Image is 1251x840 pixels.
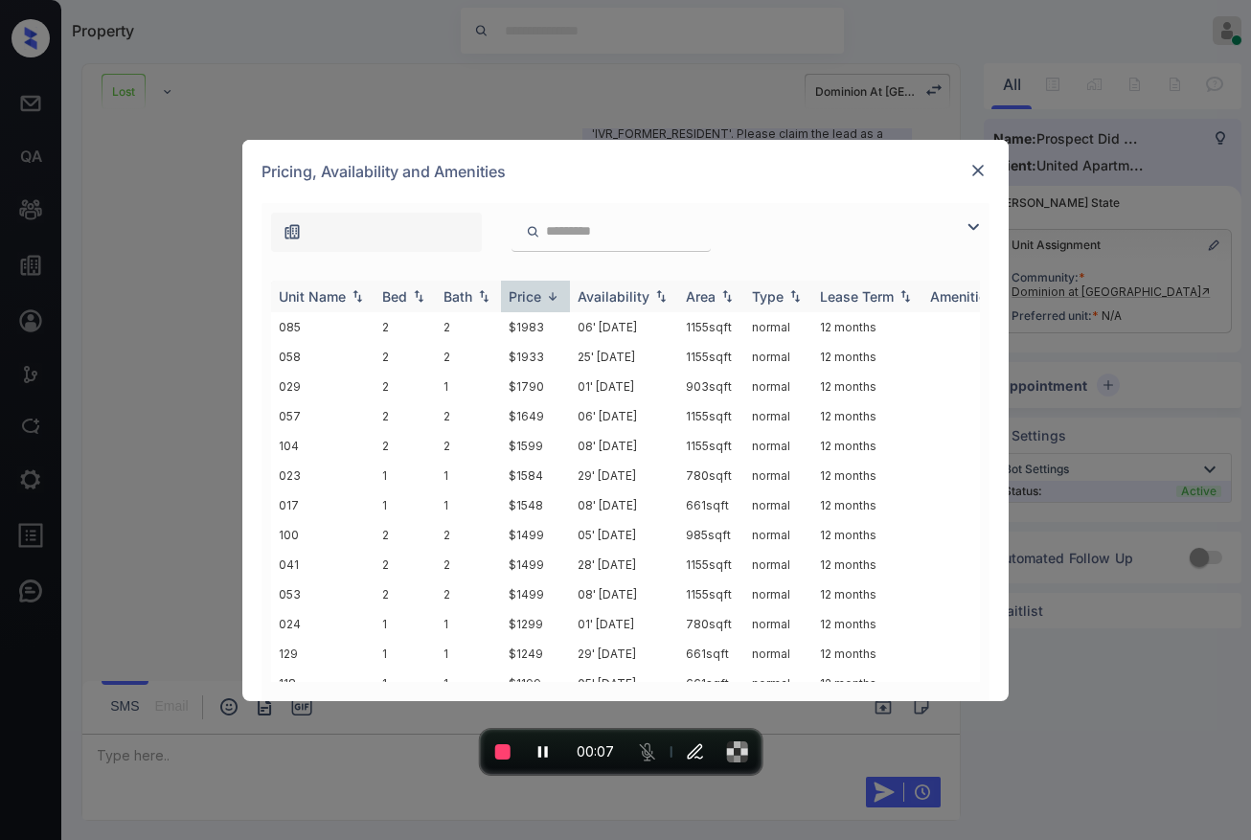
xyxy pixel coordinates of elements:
[678,312,744,342] td: 1155 sqft
[678,431,744,461] td: 1155 sqft
[375,461,436,490] td: 1
[570,431,678,461] td: 08' [DATE]
[436,550,501,579] td: 2
[375,342,436,372] td: 2
[375,520,436,550] td: 2
[744,431,812,461] td: normal
[436,639,501,669] td: 1
[409,289,428,303] img: sorting
[812,550,922,579] td: 12 months
[474,289,493,303] img: sorting
[570,401,678,431] td: 06' [DATE]
[744,490,812,520] td: normal
[271,520,375,550] td: 100
[436,669,501,698] td: 1
[436,579,501,609] td: 2
[678,342,744,372] td: 1155 sqft
[543,289,562,304] img: sorting
[242,140,1009,203] div: Pricing, Availability and Amenities
[744,550,812,579] td: normal
[744,669,812,698] td: normal
[382,288,407,305] div: Bed
[375,401,436,431] td: 2
[271,639,375,669] td: 129
[271,342,375,372] td: 058
[271,550,375,579] td: 041
[968,161,988,180] img: close
[678,639,744,669] td: 661 sqft
[271,431,375,461] td: 104
[896,289,915,303] img: sorting
[744,401,812,431] td: normal
[375,490,436,520] td: 1
[744,312,812,342] td: normal
[678,520,744,550] td: 985 sqft
[785,289,805,303] img: sorting
[436,609,501,639] td: 1
[678,461,744,490] td: 780 sqft
[501,520,570,550] td: $1499
[501,579,570,609] td: $1499
[812,461,922,490] td: 12 months
[812,490,922,520] td: 12 months
[930,288,994,305] div: Amenities
[812,609,922,639] td: 12 months
[812,669,922,698] td: 12 months
[501,342,570,372] td: $1933
[570,639,678,669] td: 29' [DATE]
[812,579,922,609] td: 12 months
[570,342,678,372] td: 25' [DATE]
[501,550,570,579] td: $1499
[375,669,436,698] td: 1
[678,669,744,698] td: 661 sqft
[752,288,784,305] div: Type
[570,372,678,401] td: 01' [DATE]
[501,461,570,490] td: $1584
[279,288,346,305] div: Unit Name
[678,579,744,609] td: 1155 sqft
[570,550,678,579] td: 28' [DATE]
[962,216,985,238] img: icon-zuma
[283,222,302,241] img: icon-zuma
[570,669,678,698] td: 05' [DATE]
[717,289,737,303] img: sorting
[570,461,678,490] td: 29' [DATE]
[375,550,436,579] td: 2
[375,431,436,461] td: 2
[744,639,812,669] td: normal
[271,372,375,401] td: 029
[812,372,922,401] td: 12 months
[375,372,436,401] td: 2
[570,520,678,550] td: 05' [DATE]
[744,372,812,401] td: normal
[744,461,812,490] td: normal
[271,579,375,609] td: 053
[375,639,436,669] td: 1
[436,401,501,431] td: 2
[678,401,744,431] td: 1155 sqft
[651,289,671,303] img: sorting
[526,223,540,240] img: icon-zuma
[501,639,570,669] td: $1249
[744,520,812,550] td: normal
[436,342,501,372] td: 2
[501,312,570,342] td: $1983
[812,520,922,550] td: 12 months
[744,579,812,609] td: normal
[501,431,570,461] td: $1599
[509,288,541,305] div: Price
[436,372,501,401] td: 1
[686,288,716,305] div: Area
[271,669,375,698] td: 118
[812,312,922,342] td: 12 months
[375,579,436,609] td: 2
[501,490,570,520] td: $1548
[812,342,922,372] td: 12 months
[501,609,570,639] td: $1299
[271,312,375,342] td: 085
[436,461,501,490] td: 1
[501,401,570,431] td: $1649
[744,342,812,372] td: normal
[271,401,375,431] td: 057
[570,490,678,520] td: 08' [DATE]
